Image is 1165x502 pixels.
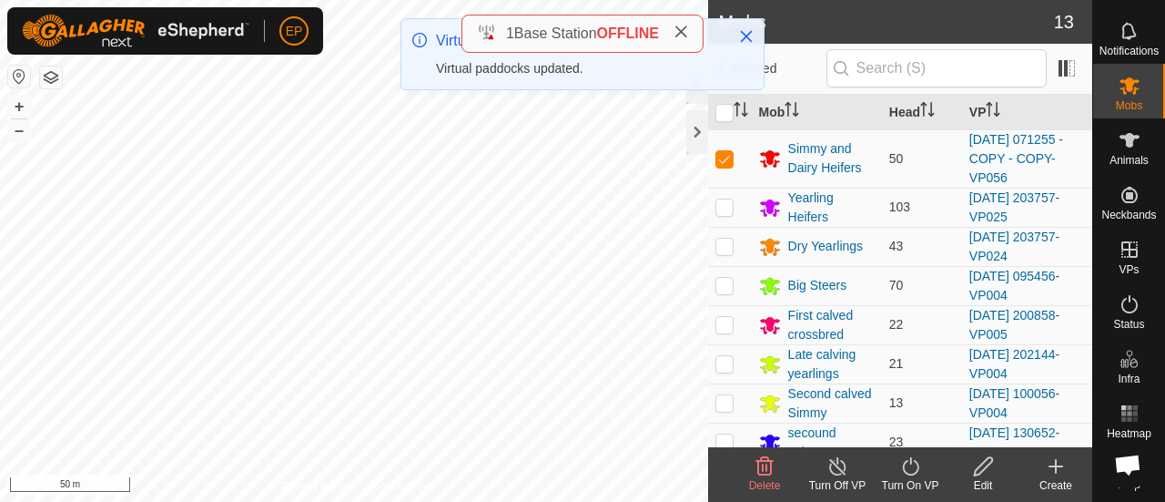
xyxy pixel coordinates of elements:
[514,26,597,41] span: Base Station
[889,435,904,449] span: 23
[597,26,659,41] span: OFFLINE
[40,67,62,88] button: Map Layers
[962,95,1092,130] th: VP
[1103,440,1152,489] div: Open chat
[882,95,962,130] th: Head
[788,139,875,178] div: Simmy and Dairy Heifers
[506,26,514,41] span: 1
[371,478,425,495] a: Contact Us
[801,477,874,494] div: Turn Off VP
[436,59,720,78] div: Virtual paddocks updated.
[889,317,904,332] span: 22
[920,105,935,119] p-sorticon: Activate to sort
[1116,100,1142,111] span: Mobs
[947,477,1019,494] div: Edit
[986,105,1000,119] p-sorticon: Activate to sort
[752,95,882,130] th: Mob
[969,347,1059,381] a: [DATE] 202144-VP004
[1118,374,1140,384] span: Infra
[436,30,720,52] div: Virtual Paddocks
[889,356,904,371] span: 21
[969,132,1063,185] a: [DATE] 071255 - COPY - COPY-VP056
[734,105,748,119] p-sorticon: Activate to sort
[1107,428,1151,439] span: Heatmap
[1099,46,1159,56] span: Notifications
[788,189,875,227] div: Yearling Heifers
[785,105,799,119] p-sorticon: Activate to sort
[889,200,910,214] span: 103
[1118,479,1140,490] span: Help
[969,230,1059,263] a: [DATE] 203757-VP024
[22,15,249,47] img: Gallagher Logo
[1101,210,1156,220] span: Neckbands
[749,479,781,492] span: Delete
[8,119,30,141] button: –
[788,345,875,384] div: Late calving yearlings
[1054,8,1074,36] span: 13
[1113,319,1144,330] span: Status
[969,308,1059,342] a: [DATE] 200858-VP005
[8,96,30,118] button: +
[8,66,30,87] button: Reset Map
[969,386,1059,420] a: [DATE] 100056-VP004
[889,395,904,410] span: 13
[788,306,875,344] div: First calved crossbred
[788,424,875,462] div: secound calvers
[826,49,1047,87] input: Search (S)
[734,24,759,49] button: Close
[286,22,303,41] span: EP
[889,151,904,166] span: 50
[969,425,1059,459] a: [DATE] 130652-VP004
[969,269,1059,302] a: [DATE] 095456-VP004
[889,278,904,292] span: 70
[1119,264,1139,275] span: VPs
[282,478,350,495] a: Privacy Policy
[1109,155,1149,166] span: Animals
[788,237,864,256] div: Dry Yearlings
[788,276,847,295] div: Big Steers
[1019,477,1092,494] div: Create
[889,239,904,253] span: 43
[719,59,826,78] span: 1 selected
[788,384,875,423] div: Second calved Simmy
[1093,446,1165,497] a: Help
[874,477,947,494] div: Turn On VP
[969,190,1059,224] a: [DATE] 203757-VP025
[719,11,1054,33] h2: Mobs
